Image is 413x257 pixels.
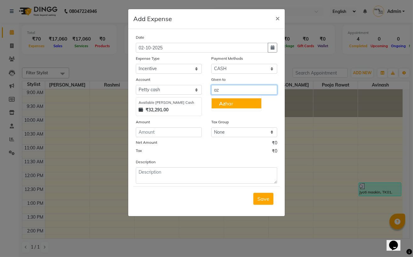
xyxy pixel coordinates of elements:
label: Payment Methods [211,56,243,61]
h5: Add Expense [133,14,172,24]
strong: ₹32,291.00 [146,107,168,113]
button: Save [253,193,273,205]
label: Tax Group [211,119,229,125]
label: Date [136,35,144,40]
input: Amount [136,127,202,137]
button: Close [270,9,285,27]
label: Account [136,77,150,82]
label: Expense Type [136,56,160,61]
label: Tax [136,148,142,154]
ngb-highlight: har [219,100,233,107]
span: Save [257,196,269,202]
label: Description [136,159,156,165]
div: Available [PERSON_NAME] Cash [139,100,199,105]
label: Given to [211,77,226,82]
span: ₹0 [272,140,277,148]
iframe: chat widget [387,232,407,251]
span: ₹0 [272,148,277,156]
span: Az [219,100,225,107]
span: × [275,13,280,23]
label: Amount [136,119,150,125]
label: Net Amount [136,140,157,145]
input: Given to [211,85,277,95]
